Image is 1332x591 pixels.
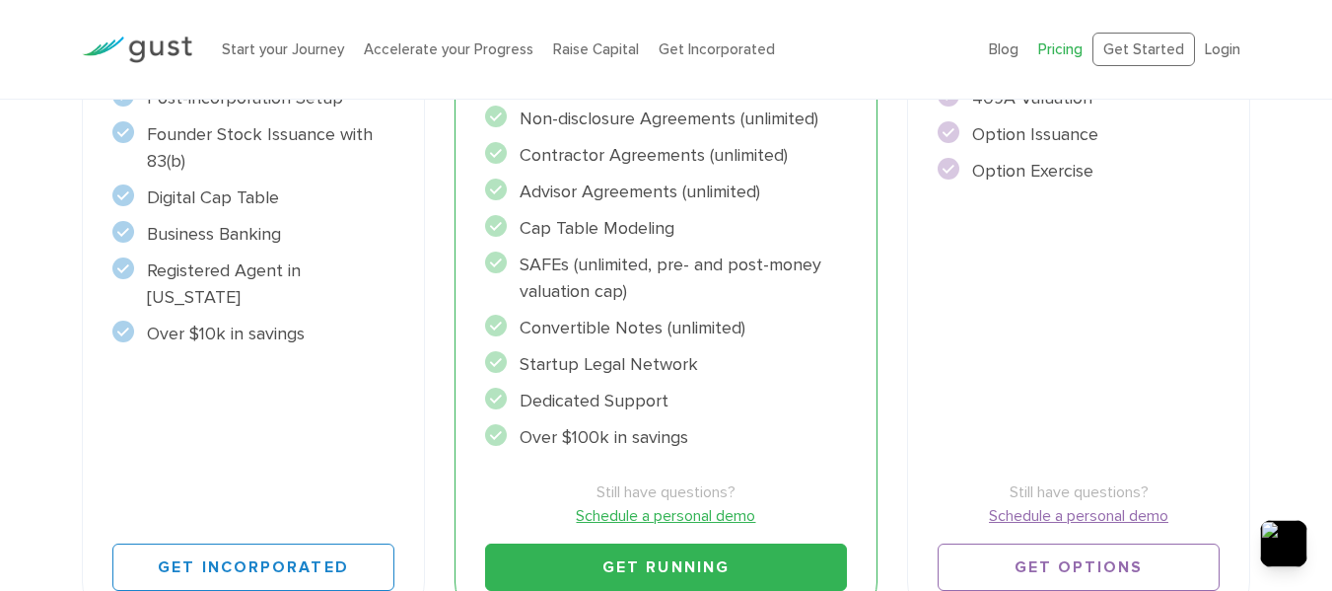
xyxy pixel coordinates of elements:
li: Option Exercise [938,158,1221,185]
img: Gust Logo [82,37,192,63]
li: Dedicated Support [485,388,846,414]
a: Pricing [1038,40,1083,58]
a: Get Incorporated [112,544,395,591]
li: Option Issuance [938,121,1221,148]
li: Startup Legal Network [485,351,846,378]
li: Convertible Notes (unlimited) [485,315,846,341]
a: Start your Journey [222,40,344,58]
li: Cap Table Modeling [485,215,846,242]
li: Founder Stock Issuance with 83(b) [112,121,395,175]
a: Schedule a personal demo [938,504,1221,528]
span: Still have questions? [938,480,1221,504]
a: Get Running [485,544,846,591]
li: Registered Agent in [US_STATE] [112,258,395,311]
span: Still have questions? [485,480,846,504]
a: Get Incorporated [659,40,775,58]
a: Accelerate your Progress [364,40,533,58]
li: Over $10k in savings [112,321,395,347]
li: Advisor Agreements (unlimited) [485,179,846,205]
li: Contractor Agreements (unlimited) [485,142,846,169]
a: Get Started [1092,33,1195,67]
li: Over $100k in savings [485,424,846,451]
li: Non-disclosure Agreements (unlimited) [485,106,846,132]
li: Business Banking [112,221,395,248]
a: Login [1205,40,1240,58]
li: SAFEs (unlimited, pre- and post-money valuation cap) [485,252,846,305]
a: Blog [989,40,1018,58]
a: Schedule a personal demo [485,504,846,528]
a: Get Options [938,544,1221,591]
li: Digital Cap Table [112,185,395,211]
a: Raise Capital [553,40,639,58]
